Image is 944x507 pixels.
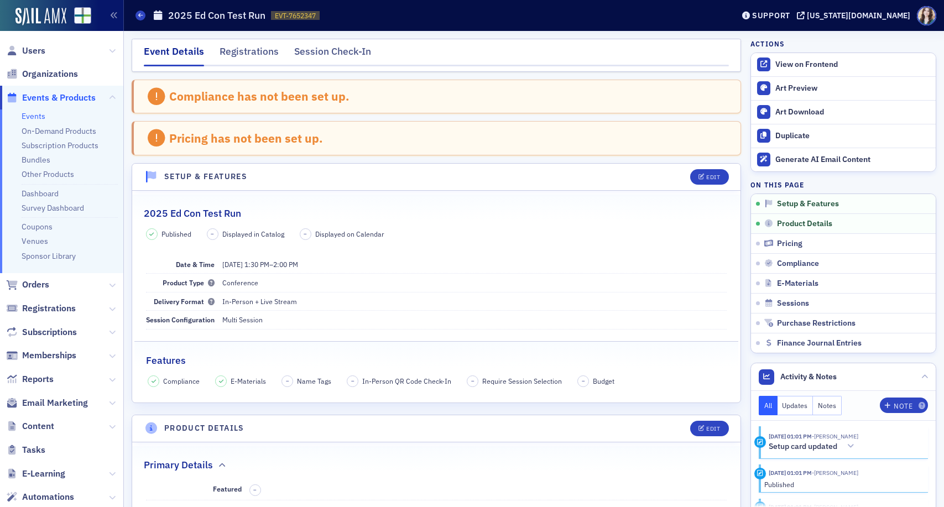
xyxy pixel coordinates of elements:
span: Delivery Format [154,297,215,306]
a: Users [6,45,45,57]
h4: Setup & Features [164,171,247,182]
span: Displayed in Catalog [222,229,284,239]
div: Pricing has not been set up. [169,131,323,145]
a: Dashboard [22,189,59,198]
h4: On this page [750,180,936,190]
h4: Actions [750,39,785,49]
span: – [253,486,257,494]
a: Survey Dashboard [22,203,84,213]
span: Published [161,229,191,239]
div: [US_STATE][DOMAIN_NAME] [807,11,910,20]
span: Featured [213,484,242,493]
h4: Product Details [164,422,244,434]
span: – [351,377,354,385]
span: Compliance [777,259,819,269]
span: Automations [22,491,74,503]
a: Orders [6,279,49,291]
div: Event Details [144,44,204,66]
time: 10/7/2025 01:01 PM [769,469,812,477]
a: Reports [6,373,54,385]
span: E-Materials [777,279,818,289]
span: Orders [22,279,49,291]
button: Note [880,398,928,413]
a: Automations [6,491,74,503]
button: [US_STATE][DOMAIN_NAME] [797,12,914,19]
div: Note [894,403,912,409]
button: Generate AI Email Content [751,148,936,171]
a: Bundles [22,155,50,165]
a: Events & Products [6,92,96,104]
span: – [286,377,289,385]
span: E-Learning [22,468,65,480]
span: Sarah Lowery [812,432,858,440]
a: Other Products [22,169,74,179]
span: Subscriptions [22,326,77,338]
div: Compliance has not been set up. [169,89,350,103]
img: SailAMX [15,8,66,25]
a: Subscriptions [6,326,77,338]
h2: 2025 Ed Con Test Run [144,206,241,221]
a: On-Demand Products [22,126,96,136]
span: Finance Journal Entries [777,338,862,348]
a: Subscription Products [22,140,98,150]
a: Events [22,111,45,121]
span: Product Details [777,219,832,229]
div: Art Preview [775,83,930,93]
span: Multi Session [222,315,263,324]
span: In-Person + Live Stream [222,297,297,306]
div: Art Download [775,107,930,117]
a: Organizations [6,68,78,80]
span: EVT-7652347 [275,11,316,20]
span: Pricing [777,239,802,249]
a: Venues [22,236,48,246]
a: View Homepage [66,7,91,26]
span: Displayed on Calendar [315,229,384,239]
div: Duplicate [775,131,930,141]
div: Activity [754,436,766,448]
span: Setup & Features [777,199,839,209]
span: Sessions [777,299,809,309]
div: Registrations [220,44,279,65]
time: 2:00 PM [273,260,298,269]
span: Users [22,45,45,57]
span: – [304,230,307,238]
a: Content [6,420,54,432]
button: Edit [690,169,728,185]
img: SailAMX [74,7,91,24]
span: – [582,377,585,385]
span: E-Materials [231,376,266,386]
a: Art Preview [751,77,936,100]
button: Edit [690,421,728,436]
a: Email Marketing [6,397,88,409]
span: Compliance [163,376,200,386]
span: Organizations [22,68,78,80]
span: Email Marketing [22,397,88,409]
a: Tasks [6,444,45,456]
div: Edit [706,426,720,432]
div: Edit [706,174,720,180]
span: Require Session Selection [482,376,562,386]
div: View on Frontend [775,60,930,70]
a: Registrations [6,302,76,315]
div: Generate AI Email Content [775,155,930,165]
span: Conference [222,278,258,287]
span: – [222,260,298,269]
time: 10/7/2025 01:01 PM [769,432,812,440]
span: – [211,230,214,238]
a: E-Learning [6,468,65,480]
button: All [759,396,778,415]
span: Product Type [163,278,215,287]
a: Sponsor Library [22,251,76,261]
a: Coupons [22,222,53,232]
button: Notes [813,396,842,415]
span: Session Configuration [146,315,215,324]
span: Name Tags [297,376,331,386]
span: Sarah Lowery [812,469,858,477]
span: Budget [593,376,614,386]
span: Registrations [22,302,76,315]
div: Support [752,11,790,20]
a: Art Download [751,100,936,124]
span: Date & Time [176,260,215,269]
button: Duplicate [751,124,936,148]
